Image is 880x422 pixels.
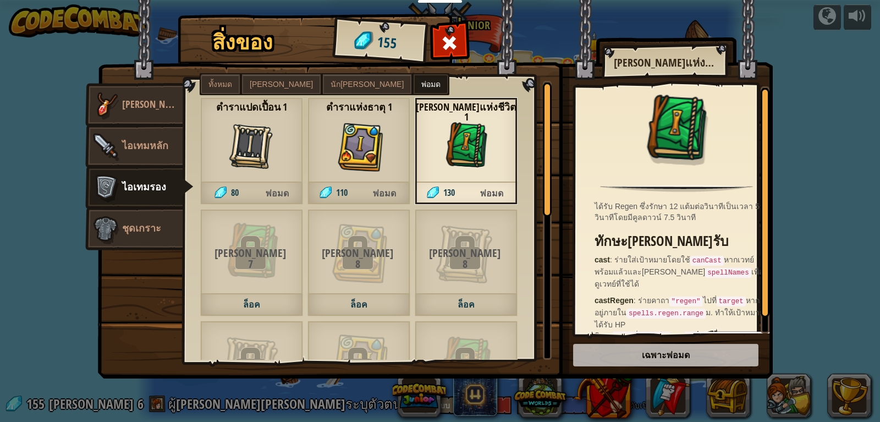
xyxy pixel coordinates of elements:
[200,248,300,259] div: [PERSON_NAME]
[359,182,410,205] span: พ่อมด
[227,122,277,172] img: portrait.png
[415,248,515,259] div: [PERSON_NAME]
[89,171,122,204] img: item-icon-secondary.png
[614,57,717,69] h2: [PERSON_NAME]แห่งชีวิต 1
[717,297,746,306] code: target
[250,80,313,89] span: [PERSON_NAME]
[200,294,303,316] span: ล็อค
[595,201,764,223] div: ได้รับ Regen ซึ่งรักษา 12 แต้มต่อวินาทีเป็นเวลา 5 วินาทีโดยมีคูลดาวน์ 7.5 วินาที
[320,187,332,199] img: gem.png
[122,139,168,152] span: ไอเทมหลัก
[684,332,793,342] code: spells.regen.repeatsEvery
[89,89,122,122] img: item-icon-accessories.png
[427,187,439,199] img: gem.png
[610,255,614,264] span: :
[415,259,515,270] div: 8
[307,294,410,316] span: ล็อค
[436,335,497,395] img: portrait.png
[443,187,455,199] span: 130
[89,130,122,163] img: item-icon-primary.png
[85,124,183,168] a: ไอเทมหลัก
[600,185,753,192] img: hr.png
[307,259,408,270] div: 8
[122,180,166,194] span: ไอเทมรอง
[85,207,183,251] a: ชุดเกราะ
[200,359,300,370] div: [PERSON_NAME]
[690,256,724,266] code: canCast
[122,97,186,111] span: [PERSON_NAME]
[669,297,703,306] code: "regen"
[307,359,408,370] div: [PERSON_NAME]
[421,80,441,89] span: พ่อมด
[231,187,239,199] span: 80
[595,234,764,249] h3: ทักษะ[PERSON_NAME]รับ
[331,80,404,89] span: นัก[PERSON_NAME]
[705,268,751,278] code: spellNames
[595,296,812,352] span: ร่ายคาถา ไปที่ หากอยู่ภายใน ม. ทำให้เป้าหมายได้รับ HP พิเศษ ทุกๆ วินาที เป็นเวลา # {spells.regen....
[641,95,712,166] img: portrait.png
[612,332,670,342] code: [DOMAIN_NAME]
[436,223,497,283] img: portrait.png
[200,101,303,113] strong: ตำราแปดเปื้อน 1
[634,296,638,305] span: :
[336,187,348,199] span: 110
[415,101,518,123] strong: [PERSON_NAME]แห่งชีวิต 1
[212,31,273,54] h1: สิ่งของ
[85,83,183,127] a: [PERSON_NAME]
[89,212,122,245] img: item-icon-armor.png
[466,182,517,205] span: พ่อมด
[208,80,232,89] span: ทั้งหมด
[329,223,389,283] img: portrait.png
[122,221,161,235] span: ชุดเกราะ
[329,335,389,395] img: portrait.png
[85,166,194,210] a: ไอเทมรอง
[376,32,398,53] span: 155
[251,182,302,205] span: พ่อมด
[442,122,491,172] img: portrait.png
[307,248,408,259] div: [PERSON_NAME]
[626,309,706,319] code: spells.regen.range
[595,255,610,264] strong: cast
[222,223,282,283] img: portrait.png
[415,294,518,316] span: ล็อค
[595,296,634,305] strong: castRegen
[222,335,282,395] img: portrait.png
[307,101,410,113] strong: ตำราแห่งธาตุ 1
[595,255,763,288] span: ร่ายใส่เป้าหมายโดยใช้ หากเวทย์พร้อมแล้วและ[PERSON_NAME] เพื่อดูเวทย์ที่ใช้ได้
[200,259,300,270] div: 7
[334,122,384,172] img: portrait.png
[215,187,227,199] img: gem.png
[415,359,515,370] div: [PERSON_NAME]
